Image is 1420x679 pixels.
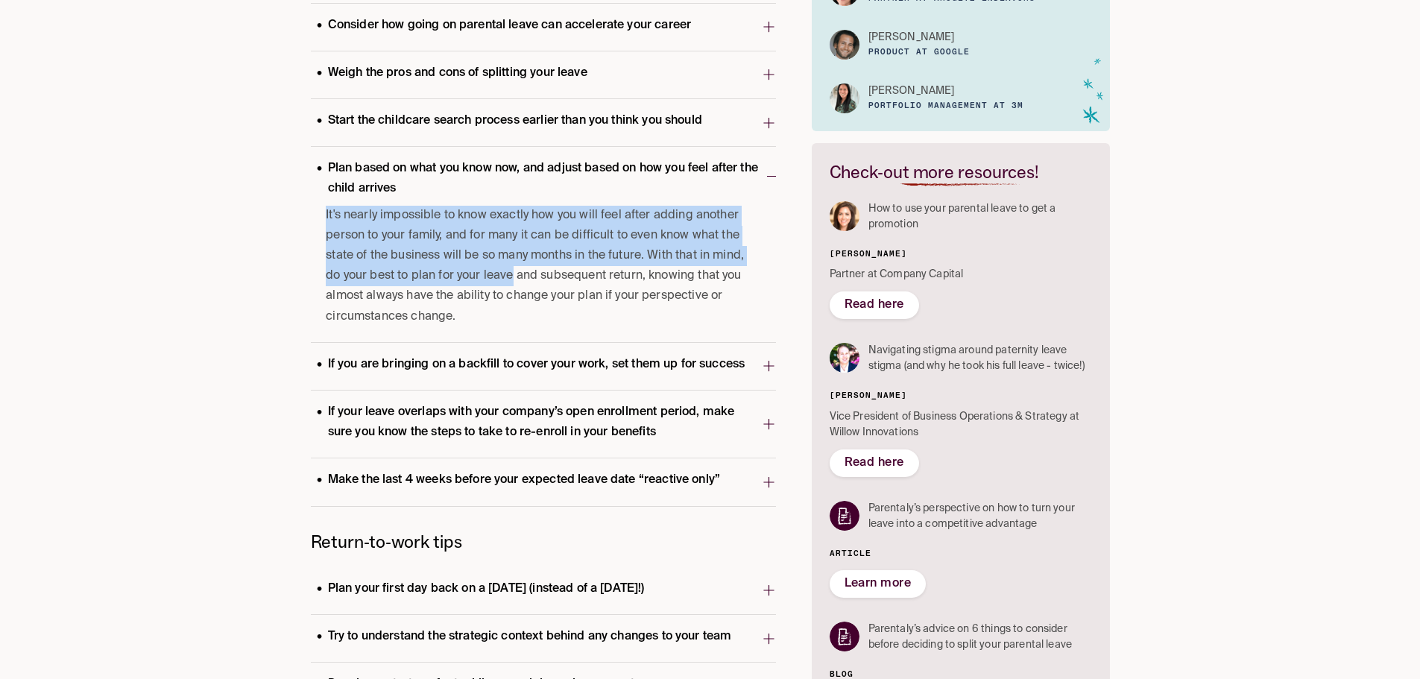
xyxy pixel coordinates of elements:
[311,391,776,458] button: If your leave overlaps with your company’s open enrollment period, make sure you know the steps t...
[311,4,776,51] button: Consider how going on parental leave can accelerate your career
[868,30,970,45] a: [PERSON_NAME]
[311,51,776,98] button: Weigh the pros and cons of splitting your leave
[868,45,970,60] h6: Product at Google
[311,531,776,552] h6: Return-to-work tips
[326,206,751,327] span: It's nearly impossible to know exactly how you will feel after adding another person to your fami...
[311,63,593,83] p: Weigh the pros and cons of splitting your leave
[311,343,776,390] button: If you are bringing on a backfill to cover your work, set them up for success
[311,159,767,199] p: Plan based on what you know now, and adjust based on how you feel after the child arrives
[311,615,776,662] button: Try to understand the strategic context behind any changes to your team
[868,622,1092,653] p: Parentaly’s advice on 6 things to consider before deciding to split your parental leave
[845,457,904,469] span: Read here
[311,579,651,599] p: Plan your first day back on a [DATE] (instead of a [DATE]!)
[311,627,738,647] p: Try to understand the strategic context behind any changes to your team
[311,458,776,505] button: Make the last 4 weeks before your expected leave date “reactive only”
[311,16,698,36] p: Consider how going on parental leave can accelerate your career
[845,297,904,313] a: Read here
[311,99,776,146] button: Start the childcare search process earlier than you think you should
[311,402,762,443] p: If your leave overlaps with your company’s open enrollment period, make sure you know the steps t...
[830,247,1092,262] h6: [PERSON_NAME]
[830,547,1092,561] h6: Article
[311,111,708,131] p: Start the childcare search process earlier than you think you should
[830,267,1092,282] p: Partner at Company Capital
[845,299,904,311] span: Read here
[311,470,727,490] p: Make the last 4 weeks before your expected leave date “reactive only”
[830,409,1092,440] p: Vice President of Business Operations & Strategy at Willow Innovations
[830,291,919,319] button: Read here
[868,99,1023,113] h6: Portfolio Management at 3M
[868,201,1092,233] p: How to use your parental leave to get a promotion
[845,576,912,592] a: Learn more
[868,501,1092,532] p: Parentaly’s perspective on how to turn your leave into a competitive advantage
[868,83,1023,99] a: [PERSON_NAME]
[830,570,927,598] button: Learn more
[311,147,776,205] button: Plan based on what you know now, and adjust based on how you feel after the child arrives
[868,83,955,99] p: [PERSON_NAME]
[830,389,1092,403] h6: [PERSON_NAME]
[311,355,751,375] p: If you are bringing on a backfill to cover your work, set them up for success
[830,161,1092,183] h6: Check-out more resources!
[845,578,912,590] span: Learn more
[830,449,919,477] button: Read here
[868,30,955,45] p: [PERSON_NAME]
[845,455,904,471] a: Read here
[311,567,776,614] button: Plan your first day back on a [DATE] (instead of a [DATE]!)
[868,343,1092,374] p: Navigating stigma around paternity leave stigma (and why he took his full leave - twice!)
